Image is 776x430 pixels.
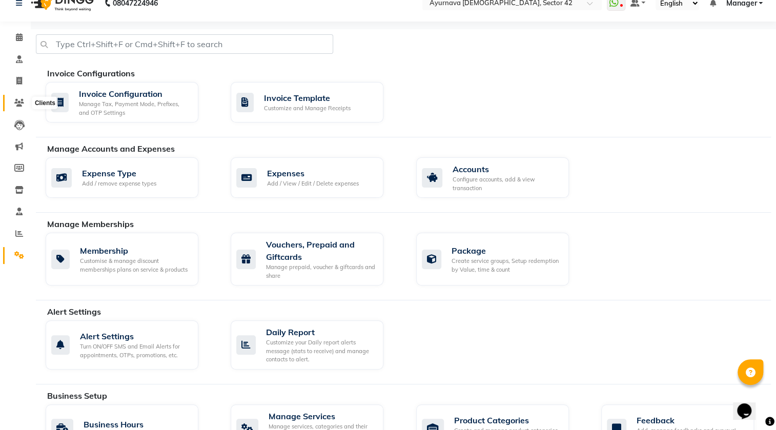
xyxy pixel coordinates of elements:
[266,263,375,280] div: Manage prepaid, voucher & giftcards and share
[79,88,190,100] div: Invoice Configuration
[46,157,215,198] a: Expense TypeAdd / remove expense types
[32,97,58,109] div: Clients
[264,104,351,113] div: Customize and Manage Receipts
[231,82,400,122] a: Invoice TemplateCustomize and Manage Receipts
[79,100,190,117] div: Manage Tax, Payment Mode, Prefixes, and OTP Settings
[266,238,375,263] div: Vouchers, Prepaid and Giftcards
[80,330,190,342] div: Alert Settings
[637,414,746,426] div: Feedback
[266,326,375,338] div: Daily Report
[80,244,190,257] div: Membership
[46,320,215,370] a: Alert SettingsTurn ON/OFF SMS and Email Alerts for appointments, OTPs, promotions, etc.
[266,338,375,364] div: Customize your Daily report alerts message (stats to receive) and manage contacts to alert.
[269,410,375,422] div: Manage Services
[231,157,400,198] a: ExpensesAdd / View / Edit / Delete expenses
[46,233,215,285] a: MembershipCustomise & manage discount memberships plans on service & products
[80,342,190,359] div: Turn ON/OFF SMS and Email Alerts for appointments, OTPs, promotions, etc.
[231,320,400,370] a: Daily ReportCustomize your Daily report alerts message (stats to receive) and manage contacts to ...
[452,257,561,274] div: Create service groups, Setup redemption by Value, time & count
[452,244,561,257] div: Package
[264,92,351,104] div: Invoice Template
[231,233,400,285] a: Vouchers, Prepaid and GiftcardsManage prepaid, voucher & giftcards and share
[267,167,359,179] div: Expenses
[453,163,561,175] div: Accounts
[416,233,586,285] a: PackageCreate service groups, Setup redemption by Value, time & count
[46,82,215,122] a: Invoice ConfigurationManage Tax, Payment Mode, Prefixes, and OTP Settings
[416,157,586,198] a: AccountsConfigure accounts, add & view transaction
[453,175,561,192] div: Configure accounts, add & view transaction
[733,389,766,420] iframe: chat widget
[267,179,359,188] div: Add / View / Edit / Delete expenses
[82,167,156,179] div: Expense Type
[36,34,333,54] input: Type Ctrl+Shift+F or Cmd+Shift+F to search
[82,179,156,188] div: Add / remove expense types
[80,257,190,274] div: Customise & manage discount memberships plans on service & products
[454,414,561,426] div: Product Categories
